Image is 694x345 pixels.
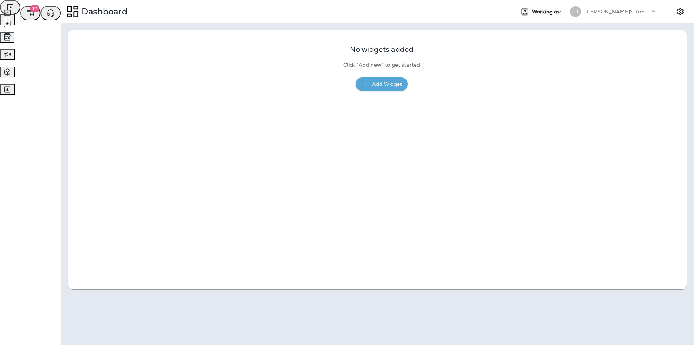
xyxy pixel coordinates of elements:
p: [PERSON_NAME]'s Tire & Auto [585,9,650,14]
span: Working as: [532,9,563,15]
p: Dashboard [79,6,127,17]
button: Settings [674,5,687,18]
p: No widgets added [350,46,414,52]
span: 19 [30,5,40,12]
div: Add Widget [372,80,402,89]
div: CT [570,6,581,17]
p: Click "Add new" to get started [343,62,420,68]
